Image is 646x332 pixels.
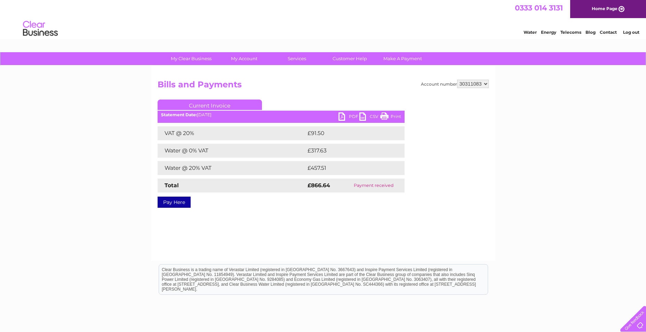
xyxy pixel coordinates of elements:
[560,30,581,35] a: Telecoms
[306,161,391,175] td: £457.51
[165,182,179,189] strong: Total
[162,52,220,65] a: My Clear Business
[421,80,489,88] div: Account number
[158,126,306,140] td: VAT @ 20%
[158,161,306,175] td: Water @ 20% VAT
[306,126,390,140] td: £91.50
[158,112,405,117] div: [DATE]
[374,52,431,65] a: Make A Payment
[321,52,378,65] a: Customer Help
[308,182,330,189] strong: £866.64
[343,179,405,192] td: Payment received
[158,100,262,110] a: Current Invoice
[215,52,273,65] a: My Account
[268,52,326,65] a: Services
[524,30,537,35] a: Water
[359,112,380,122] a: CSV
[623,30,639,35] a: Log out
[515,3,563,12] a: 0333 014 3131
[158,144,306,158] td: Water @ 0% VAT
[338,112,359,122] a: PDF
[541,30,556,35] a: Energy
[158,80,489,93] h2: Bills and Payments
[161,112,197,117] b: Statement Date:
[585,30,596,35] a: Blog
[600,30,617,35] a: Contact
[23,18,58,39] img: logo.png
[380,112,401,122] a: Print
[158,197,191,208] a: Pay Here
[306,144,391,158] td: £317.63
[159,4,488,34] div: Clear Business is a trading name of Verastar Limited (registered in [GEOGRAPHIC_DATA] No. 3667643...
